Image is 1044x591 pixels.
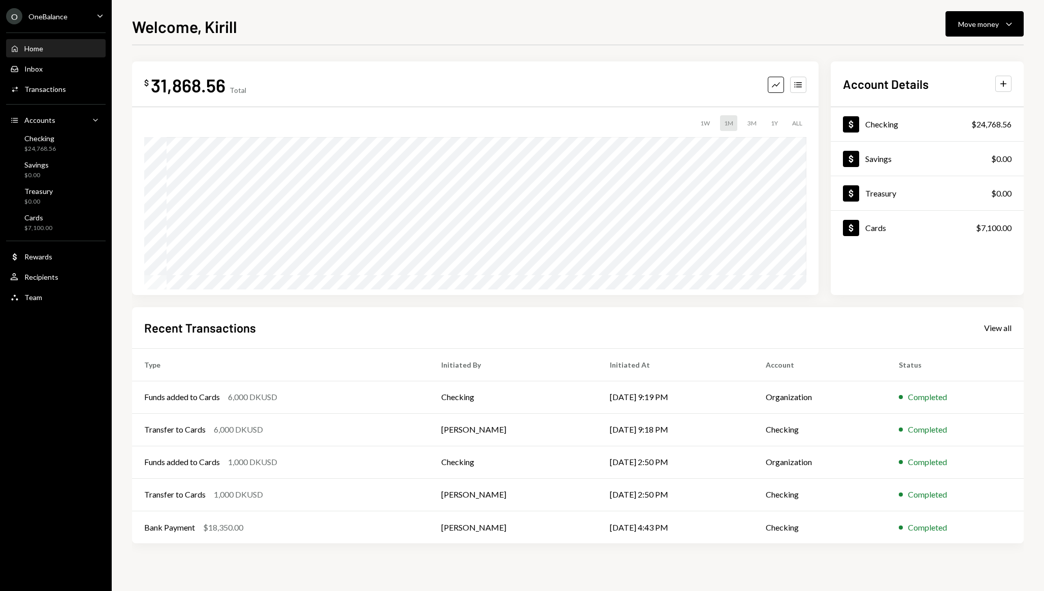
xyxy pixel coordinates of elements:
[887,348,1024,381] th: Status
[24,85,66,93] div: Transactions
[831,211,1024,245] a: Cards$7,100.00
[598,446,754,478] td: [DATE] 2:50 PM
[908,423,947,436] div: Completed
[598,381,754,413] td: [DATE] 9:19 PM
[24,64,43,73] div: Inbox
[24,145,56,153] div: $24,768.56
[144,521,195,534] div: Bank Payment
[788,115,806,131] div: ALL
[24,224,52,233] div: $7,100.00
[6,268,106,286] a: Recipients
[144,391,220,403] div: Funds added to Cards
[831,107,1024,141] a: Checking$24,768.56
[843,76,929,92] h2: Account Details
[908,521,947,534] div: Completed
[24,160,49,169] div: Savings
[230,86,246,94] div: Total
[24,171,49,180] div: $0.00
[6,157,106,182] a: Savings$0.00
[132,16,237,37] h1: Welcome, Kirill
[429,348,598,381] th: Initiated By
[429,413,598,446] td: [PERSON_NAME]
[6,210,106,235] a: Cards$7,100.00
[991,187,1012,200] div: $0.00
[429,446,598,478] td: Checking
[6,184,106,208] a: Treasury$0.00
[984,323,1012,333] div: View all
[214,488,263,501] div: 1,000 DKUSD
[754,381,887,413] td: Organization
[598,348,754,381] th: Initiated At
[144,423,206,436] div: Transfer to Cards
[6,247,106,266] a: Rewards
[865,223,886,233] div: Cards
[754,511,887,543] td: Checking
[754,478,887,511] td: Checking
[144,319,256,336] h2: Recent Transactions
[228,391,277,403] div: 6,000 DKUSD
[144,456,220,468] div: Funds added to Cards
[831,142,1024,176] a: Savings$0.00
[984,322,1012,333] a: View all
[991,153,1012,165] div: $0.00
[6,59,106,78] a: Inbox
[6,39,106,57] a: Home
[720,115,737,131] div: 1M
[24,116,55,124] div: Accounts
[865,119,898,129] div: Checking
[24,198,53,206] div: $0.00
[203,521,243,534] div: $18,350.00
[6,288,106,306] a: Team
[429,478,598,511] td: [PERSON_NAME]
[28,12,68,21] div: OneBalance
[831,176,1024,210] a: Treasury$0.00
[754,446,887,478] td: Organization
[6,131,106,155] a: Checking$24,768.56
[754,348,887,381] th: Account
[598,478,754,511] td: [DATE] 2:50 PM
[865,154,892,163] div: Savings
[958,19,999,29] div: Move money
[754,413,887,446] td: Checking
[429,511,598,543] td: [PERSON_NAME]
[6,8,22,24] div: O
[228,456,277,468] div: 1,000 DKUSD
[24,252,52,261] div: Rewards
[429,381,598,413] td: Checking
[971,118,1012,130] div: $24,768.56
[132,348,429,381] th: Type
[144,78,149,88] div: $
[908,391,947,403] div: Completed
[908,456,947,468] div: Completed
[151,74,225,96] div: 31,868.56
[945,11,1024,37] button: Move money
[598,511,754,543] td: [DATE] 4:43 PM
[696,115,714,131] div: 1W
[976,222,1012,234] div: $7,100.00
[6,80,106,98] a: Transactions
[144,488,206,501] div: Transfer to Cards
[743,115,761,131] div: 3M
[908,488,947,501] div: Completed
[24,213,52,222] div: Cards
[24,293,42,302] div: Team
[865,188,896,198] div: Treasury
[6,111,106,129] a: Accounts
[24,187,53,195] div: Treasury
[214,423,263,436] div: 6,000 DKUSD
[24,134,56,143] div: Checking
[24,44,43,53] div: Home
[598,413,754,446] td: [DATE] 9:18 PM
[767,115,782,131] div: 1Y
[24,273,58,281] div: Recipients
